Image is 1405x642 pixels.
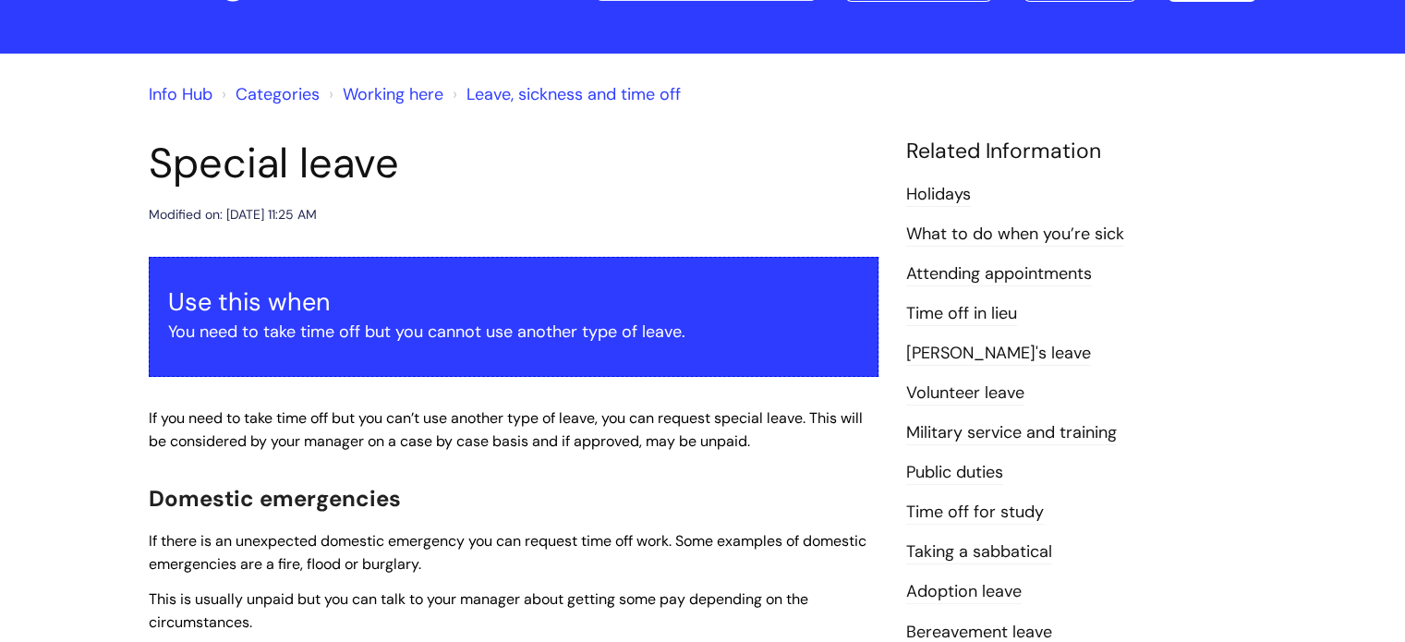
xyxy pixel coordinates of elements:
a: [PERSON_NAME]'s leave [906,342,1091,366]
a: Time off for study [906,501,1044,525]
a: What to do when you’re sick [906,223,1124,247]
span: If you need to take time off but you can’t use another type of leave, you can request special lea... [149,408,863,451]
a: Info Hub [149,83,212,105]
a: Military service and training [906,421,1117,445]
a: Public duties [906,461,1003,485]
div: Modified on: [DATE] 11:25 AM [149,203,317,226]
h4: Related Information [906,139,1257,164]
a: Leave, sickness and time off [466,83,681,105]
li: Working here [324,79,443,109]
h1: Special leave [149,139,878,188]
span: Domestic emergencies [149,484,401,513]
a: Volunteer leave [906,382,1024,406]
a: Categories [236,83,320,105]
li: Leave, sickness and time off [448,79,681,109]
p: You need to take time off but you cannot use another type of leave. [168,317,859,346]
span: If there is an unexpected domestic emergency you can request time off work. Some examples of dome... [149,531,866,574]
a: Holidays [906,183,971,207]
a: Adoption leave [906,580,1022,604]
a: Taking a sabbatical [906,540,1052,564]
h3: Use this when [168,287,859,317]
a: Time off in lieu [906,302,1017,326]
a: Attending appointments [906,262,1092,286]
li: Solution home [217,79,320,109]
span: This is usually unpaid but you can talk to your manager about getting some pay depending on the c... [149,589,808,632]
a: Working here [343,83,443,105]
